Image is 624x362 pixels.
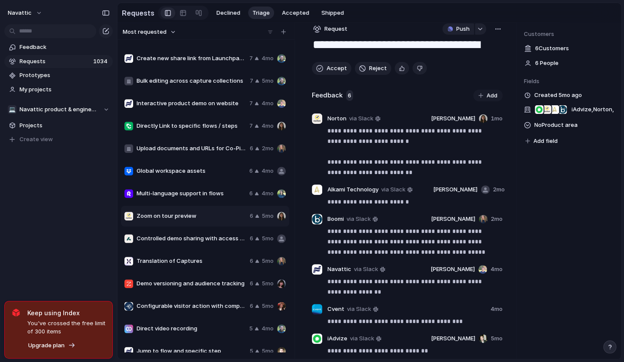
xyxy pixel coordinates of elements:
[431,334,475,343] span: [PERSON_NAME]
[350,334,374,343] span: via Slack
[20,135,53,144] span: Create view
[433,185,477,194] span: [PERSON_NAME]
[137,189,246,198] span: Multi-language support in flows
[20,121,110,130] span: Projects
[4,55,113,68] a: Requests1034
[250,234,253,243] span: 6
[249,99,253,108] span: 7
[431,114,475,123] span: [PERSON_NAME]
[473,90,503,102] button: Add
[137,324,246,333] span: Direct video recording
[345,214,379,224] a: via Slack
[212,6,245,19] button: Declined
[250,257,253,265] span: 6
[261,189,274,198] span: 4mo
[355,62,391,75] button: Reject
[250,279,253,288] span: 6
[137,279,246,288] span: Demo versioning and audience tracking
[327,334,347,343] span: iAdvize
[137,257,246,265] span: Translation of Captures
[262,212,274,220] span: 5mo
[250,144,253,153] span: 6
[349,114,373,123] span: via Slack
[524,30,614,39] span: Customers
[4,119,113,132] a: Projects
[493,185,505,194] span: 2mo
[137,77,246,85] span: Bulk editing across capture collections
[327,64,347,73] span: Accept
[137,234,246,243] span: Controlled demo sharing with access management
[261,54,274,63] span: 4mo
[278,6,314,19] button: Accepted
[327,265,351,274] span: Navattic
[250,302,253,310] span: 6
[137,99,246,108] span: Interactive product demo on website
[27,319,105,336] span: You've crossed the free limit of 300 items
[262,302,274,310] span: 5mo
[533,137,558,145] span: Add field
[250,212,253,220] span: 6
[369,64,387,73] span: Reject
[346,215,371,223] span: via Slack
[20,43,110,52] span: Feedback
[490,305,503,314] span: 4mo
[327,215,344,223] span: Boomi
[431,265,475,274] span: [PERSON_NAME]
[137,167,246,175] span: Global workspace assets
[442,23,474,35] button: Push
[28,341,65,350] span: Upgrade plan
[262,144,274,153] span: 2mo
[262,347,274,356] span: 5mo
[4,6,47,20] button: navattic
[123,28,167,36] span: Most requested
[252,9,270,17] span: Triage
[327,305,344,314] span: Cvent
[534,120,578,130] span: No Product area
[137,122,246,130] span: Directly Link to specific flows / steps
[354,265,378,274] span: via Slack
[122,8,154,18] h2: Requests
[262,279,274,288] span: 5mo
[327,185,379,194] span: Alkami Technology
[327,114,346,123] span: Norton
[26,339,78,352] button: Upgrade plan
[524,77,614,86] span: Fields
[431,215,475,223] span: [PERSON_NAME]
[137,347,246,356] span: Jump to flow and specific step
[262,257,274,265] span: 5mo
[347,305,371,314] span: via Slack
[491,215,503,223] span: 2mo
[381,185,405,194] span: via Slack
[20,71,110,80] span: Prototypes
[8,9,32,17] span: navattic
[312,90,343,100] h2: Feedback
[8,105,16,114] div: 💻
[324,25,347,33] span: Request
[250,347,253,356] span: 5
[27,308,105,317] span: Keep using Index
[491,334,503,343] span: 5mo
[524,136,559,147] button: Add field
[137,302,246,310] span: Configurable visitor action with company properties for Slack integration
[4,69,113,82] a: Prototypes
[250,77,253,85] span: 7
[137,144,246,153] span: Upload documents and URLs for Co-Pilot training
[20,85,110,94] span: My projects
[491,114,503,123] span: 1mo
[261,167,274,175] span: 4mo
[4,83,113,96] a: My projects
[20,105,99,114] span: Navattic product & engineering
[4,103,113,116] button: 💻Navattic product & engineering
[282,9,309,17] span: Accepted
[216,9,240,17] span: Declined
[347,113,382,124] a: via Slack
[121,26,177,38] button: Most requested
[249,122,253,130] span: 7
[346,90,353,101] span: 6
[352,264,387,275] a: via Slack
[249,189,253,198] span: 6
[490,265,503,274] span: 4mo
[321,9,344,17] span: Shipped
[93,57,109,66] span: 1034
[487,91,497,100] span: Add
